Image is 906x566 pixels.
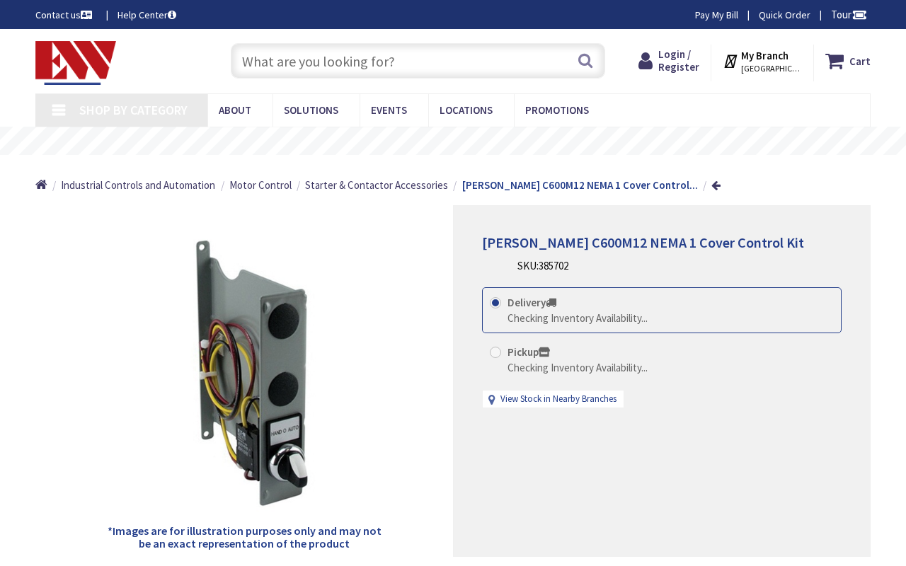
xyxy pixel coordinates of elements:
div: Checking Inventory Availability... [508,311,648,325]
span: Solutions [284,103,338,117]
strong: Pickup [508,345,550,359]
div: Checking Inventory Availability... [508,360,648,375]
strong: My Branch [741,49,789,62]
a: Cart [825,48,871,74]
span: Shop By Category [79,102,188,118]
strong: Cart [849,48,871,74]
img: Eaton C600M12 NEMA 1 Cover Control Kit [103,230,386,514]
a: View Stock in Nearby Branches [500,393,617,406]
a: Contact us [35,8,95,22]
a: Pay My Bill [695,8,738,22]
div: My Branch [GEOGRAPHIC_DATA], [GEOGRAPHIC_DATA] [723,48,801,74]
a: Help Center [117,8,176,22]
span: Login / Register [658,47,699,74]
strong: [PERSON_NAME] C600M12 NEMA 1 Cover Control... [462,178,698,192]
span: [PERSON_NAME] C600M12 NEMA 1 Cover Control Kit [482,233,804,251]
span: Locations [440,103,493,117]
span: 385702 [539,259,568,272]
a: Quick Order [759,8,810,22]
span: Tour [831,8,867,21]
span: Promotions [525,103,589,117]
input: What are you looking for? [231,43,605,79]
strong: Delivery [508,296,556,309]
a: Industrial Controls and Automation [61,178,215,192]
span: Events [371,103,407,117]
a: Starter & Contactor Accessories [305,178,448,192]
div: SKU: [517,258,568,273]
a: Motor Control [229,178,292,192]
h5: *Images are for illustration purposes only and may not be an exact representation of the product [102,525,386,550]
span: [GEOGRAPHIC_DATA], [GEOGRAPHIC_DATA] [741,63,801,74]
img: Electrical Wholesalers, Inc. [35,41,116,85]
span: About [219,103,251,117]
a: Login / Register [638,48,699,74]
